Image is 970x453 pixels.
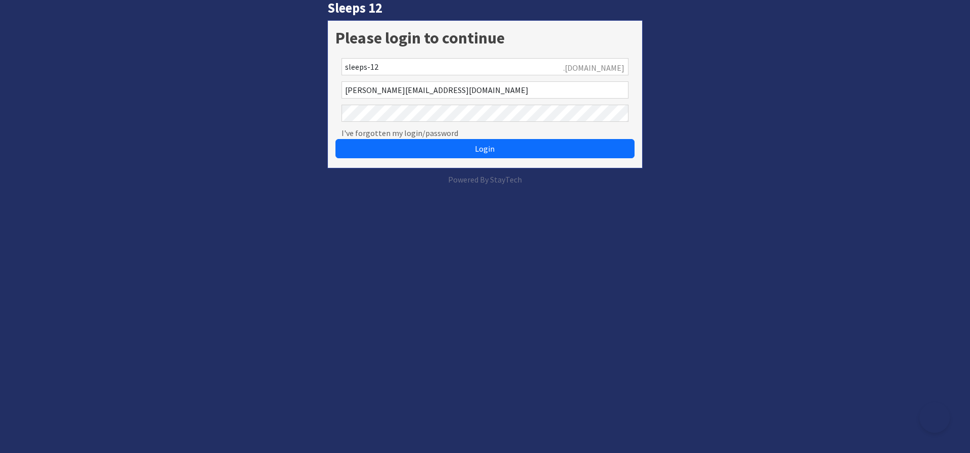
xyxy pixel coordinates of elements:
[335,139,635,158] button: Login
[342,127,458,139] a: I've forgotten my login/password
[342,58,628,75] input: Account Reference
[335,28,635,48] h1: Please login to continue
[919,402,950,433] iframe: Toggle Customer Support
[327,173,643,186] p: Powered By StayTech
[475,144,495,154] span: Login
[563,62,624,74] span: .[DOMAIN_NAME]
[342,81,628,99] input: Email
